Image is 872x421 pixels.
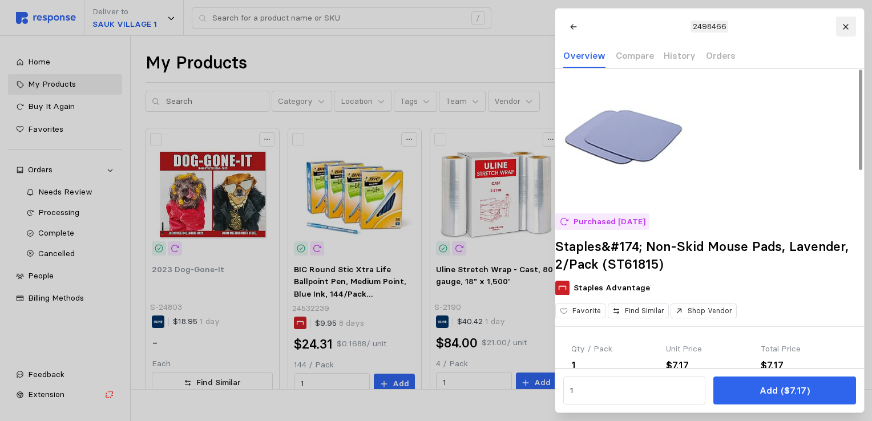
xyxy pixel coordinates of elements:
[571,358,658,373] div: 1
[664,48,696,63] p: History
[555,303,605,319] button: Favorite
[573,216,645,228] p: Purchased [DATE]
[705,48,735,63] p: Orders
[666,358,753,373] div: $7.17
[563,48,605,63] p: Overview
[761,343,847,355] div: Total Price
[555,238,864,273] h2: Staples&#174; Non-Skid Mouse Pads, Lavender, 2/Pack (ST61815)
[761,358,847,373] div: $7.17
[688,306,732,316] p: Shop Vendor
[574,282,650,294] p: Staples Advantage
[624,306,664,316] p: Find Similar
[759,383,809,398] p: Add ($7.17)
[572,306,601,316] p: Favorite
[607,303,668,319] button: Find Similar
[555,68,692,205] img: E39A7B4D-8468-421F-938AB60B785BFF46_sc7
[713,377,855,404] button: Add ($7.17)
[570,380,699,401] input: Qty
[571,343,658,355] div: Qty / Pack
[671,303,737,319] button: Shop Vendor
[692,21,726,33] p: 2498466
[615,48,653,63] p: Compare
[666,343,753,355] div: Unit Price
